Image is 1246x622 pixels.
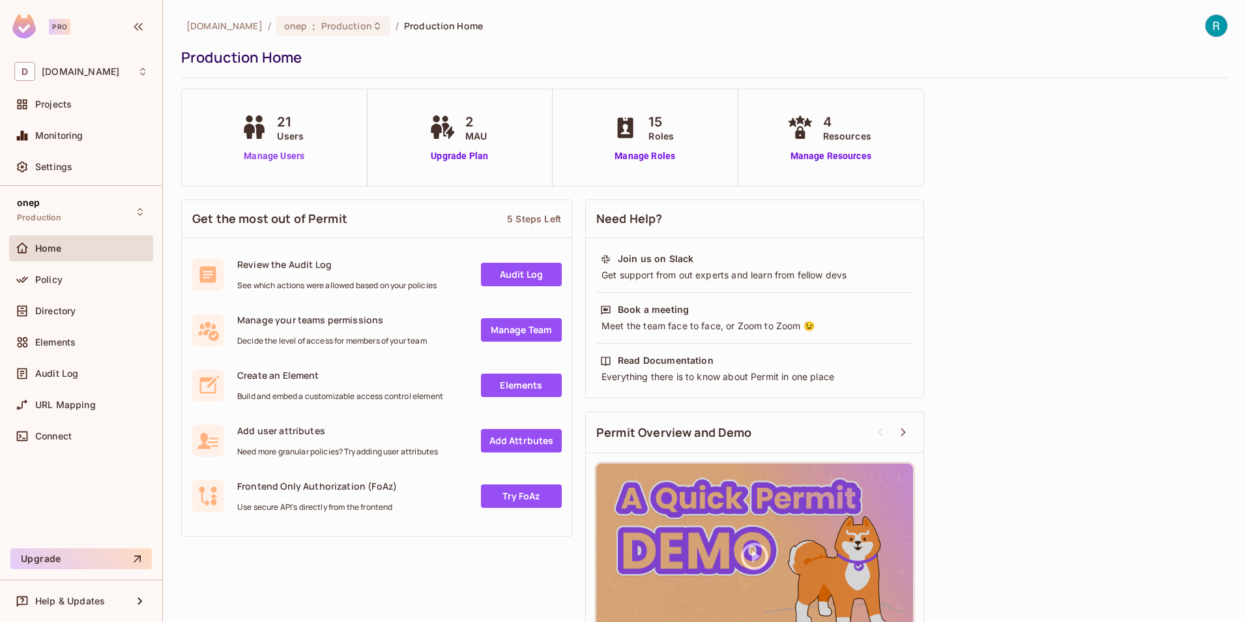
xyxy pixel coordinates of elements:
[35,243,62,254] span: Home
[35,306,76,316] span: Directory
[49,19,70,35] div: Pro
[609,149,680,163] a: Manage Roles
[311,21,316,31] span: :
[35,274,63,285] span: Policy
[17,213,62,223] span: Production
[596,424,752,441] span: Permit Overview and Demo
[600,319,909,333] div: Meet the team face to face, or Zoom to Zoom 😉
[396,20,399,32] li: /
[42,67,119,77] span: Workspace: deacero.com
[238,149,310,163] a: Manage Users
[237,258,437,271] span: Review the Audit Log
[35,368,78,379] span: Audit Log
[181,48,1221,67] div: Production Home
[35,431,72,441] span: Connect
[35,596,105,606] span: Help & Updates
[596,211,663,227] span: Need Help?
[277,112,304,132] span: 21
[35,162,72,172] span: Settings
[17,198,40,208] span: onep
[284,20,308,32] span: onep
[600,269,909,282] div: Get support from out experts and learn from fellow devs
[648,129,674,143] span: Roles
[10,548,152,569] button: Upgrade
[237,424,438,437] span: Add user attributes
[784,149,878,163] a: Manage Resources
[465,129,487,143] span: MAU
[1206,15,1227,37] img: ROBERTO MACOTELA TALAMANTES
[465,112,487,132] span: 2
[237,502,397,512] span: Use secure API's directly from the frontend
[507,213,561,225] div: 5 Steps Left
[192,211,347,227] span: Get the most out of Permit
[237,280,437,291] span: See which actions were allowed based on your policies
[404,20,483,32] span: Production Home
[426,149,493,163] a: Upgrade Plan
[12,14,36,38] img: SReyMgAAAABJRU5ErkJggg==
[481,484,562,508] a: Try FoAz
[35,400,96,410] span: URL Mapping
[35,130,83,141] span: Monitoring
[618,303,689,316] div: Book a meeting
[618,354,714,367] div: Read Documentation
[823,129,871,143] span: Resources
[35,99,72,110] span: Projects
[237,391,443,402] span: Build and embed a customizable access control element
[648,112,674,132] span: 15
[268,20,271,32] li: /
[481,374,562,397] a: Elements
[237,314,427,326] span: Manage your teams permissions
[237,369,443,381] span: Create an Element
[186,20,263,32] span: the active workspace
[237,480,397,492] span: Frontend Only Authorization (FoAz)
[618,252,693,265] div: Join us on Slack
[600,370,909,383] div: Everything there is to know about Permit in one place
[237,447,438,457] span: Need more granular policies? Try adding user attributes
[481,429,562,452] a: Add Attrbutes
[481,263,562,286] a: Audit Log
[277,129,304,143] span: Users
[14,62,35,81] span: D
[481,318,562,342] a: Manage Team
[35,337,76,348] span: Elements
[823,112,871,132] span: 4
[321,20,372,32] span: Production
[237,336,427,346] span: Decide the level of access for members of your team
